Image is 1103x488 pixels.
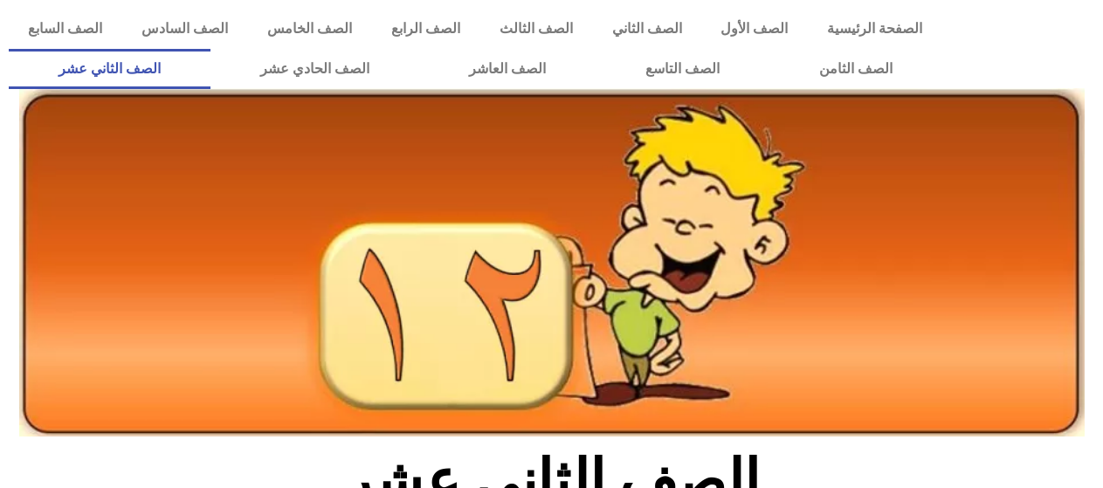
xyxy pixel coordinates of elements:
[701,9,808,49] a: الصف الأول
[9,49,210,89] a: الصف الثاني عشر
[248,9,372,49] a: الصف الخامس
[419,49,596,89] a: الصف العاشر
[9,9,122,49] a: الصف السابع
[592,9,701,49] a: الصف الثاني
[210,49,419,89] a: الصف الحادي عشر
[769,49,942,89] a: الصف الثامن
[808,9,942,49] a: الصفحة الرئيسية
[596,49,769,89] a: الصف التاسع
[372,9,480,49] a: الصف الرابع
[479,9,592,49] a: الصف الثالث
[122,9,248,49] a: الصف السادس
